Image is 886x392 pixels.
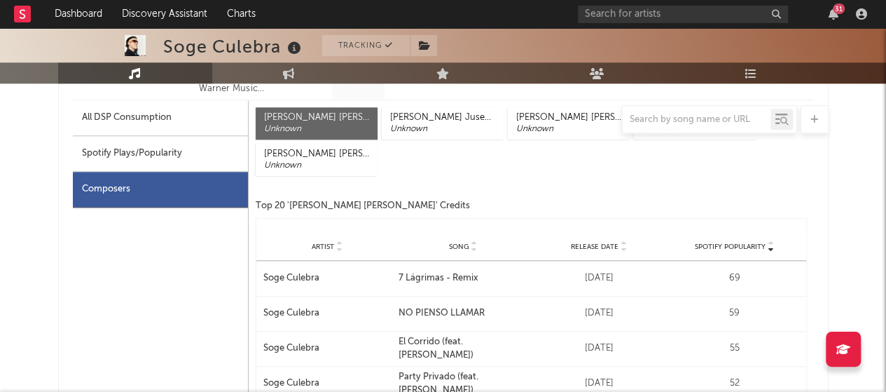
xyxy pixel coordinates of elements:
div: [DATE] [534,342,663,356]
button: Tracking [322,35,410,56]
div: [PERSON_NAME] [PERSON_NAME] [264,149,369,160]
a: 7 Lágrimas - Remix [399,271,527,285]
span: Song [449,243,469,251]
div: 31 [833,4,845,14]
input: Search by song name or URL [623,114,770,126]
span: Artist [312,243,334,251]
div: Spotify Plays/Popularity [73,136,248,172]
div: 69 [670,271,799,285]
a: Soge Culebra [263,377,392,391]
div: Soge Culebra [163,35,305,58]
div: 52 [670,377,799,391]
div: [DATE] [534,377,663,391]
div: 59 [670,306,799,320]
a: Soge Culebra [263,306,392,320]
div: 55 [670,342,799,356]
a: Soge Culebra [263,271,392,285]
input: Search for artists [578,6,788,23]
div: Composers [73,172,248,208]
a: El Corrido (feat. [PERSON_NAME]) [399,335,527,363]
a: NO PIENSO LLAMAR [399,306,527,320]
div: Top 20 '[PERSON_NAME] [PERSON_NAME]' Credits [256,198,807,215]
div: [DATE] [534,306,663,320]
span: Release Date [571,243,618,251]
div: [DATE] [534,271,663,285]
a: Soge Culebra [263,342,392,356]
button: 31 [829,8,838,20]
span: Spotify Popularity [695,243,766,251]
div: All DSP Consumption [73,100,248,136]
div: Unknown [264,160,369,171]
